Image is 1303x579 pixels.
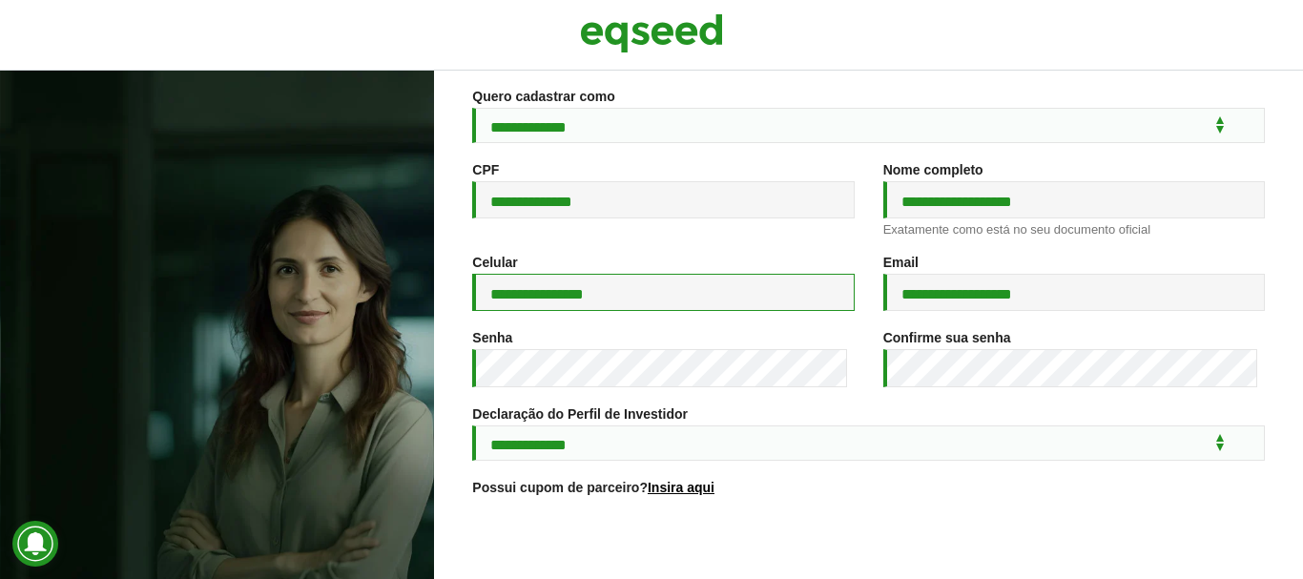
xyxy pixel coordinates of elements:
[580,10,723,57] img: EqSeed Logo
[472,407,688,421] label: Declaração do Perfil de Investidor
[883,331,1011,344] label: Confirme sua senha
[883,223,1265,236] div: Exatamente como está no seu documento oficial
[883,163,983,176] label: Nome completo
[472,331,512,344] label: Senha
[648,481,714,494] a: Insira aqui
[883,256,919,269] label: Email
[472,481,714,494] label: Possui cupom de parceiro?
[472,256,517,269] label: Celular
[472,90,614,103] label: Quero cadastrar como
[472,163,499,176] label: CPF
